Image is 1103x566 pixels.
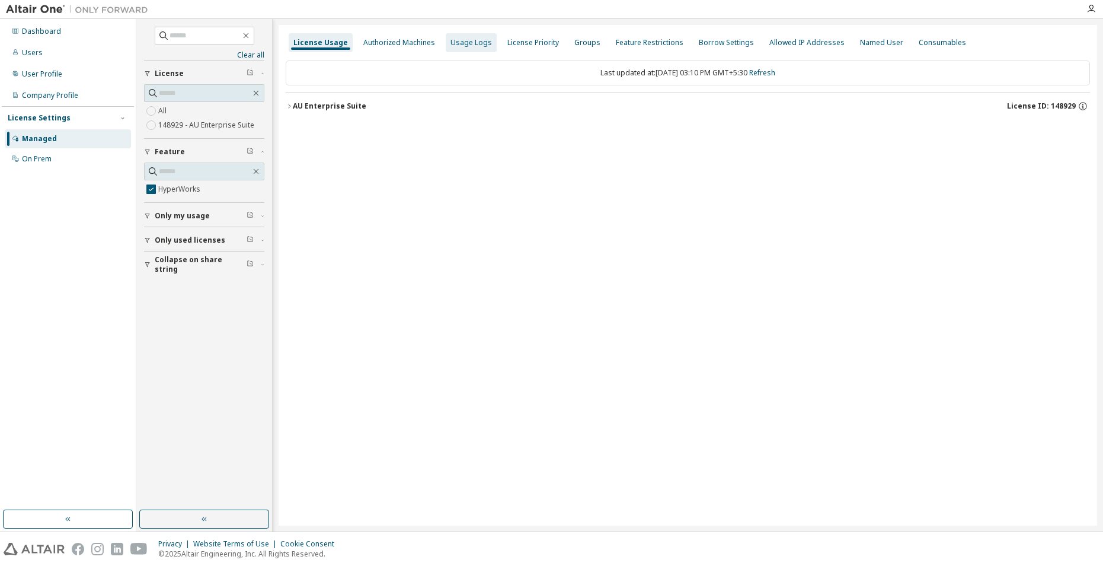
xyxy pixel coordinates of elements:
[22,69,62,79] div: User Profile
[111,543,123,555] img: linkedin.svg
[247,69,254,78] span: Clear filter
[860,38,903,47] div: Named User
[22,91,78,100] div: Company Profile
[155,255,247,274] span: Collapse on share string
[22,48,43,58] div: Users
[286,61,1090,85] div: Last updated at: [DATE] 03:10 PM GMT+5:30
[22,27,61,36] div: Dashboard
[450,38,492,47] div: Usage Logs
[247,260,254,269] span: Clear filter
[155,236,225,245] span: Only used licenses
[769,38,845,47] div: Allowed IP Addresses
[144,139,264,165] button: Feature
[193,539,280,549] div: Website Terms of Use
[247,211,254,221] span: Clear filter
[574,38,600,47] div: Groups
[158,118,257,132] label: 148929 - AU Enterprise Suite
[144,50,264,60] a: Clear all
[293,101,366,111] div: AU Enterprise Suite
[158,549,341,559] p: © 2025 Altair Engineering, Inc. All Rights Reserved.
[293,38,348,47] div: License Usage
[247,236,254,245] span: Clear filter
[247,147,254,157] span: Clear filter
[155,147,185,157] span: Feature
[699,38,754,47] div: Borrow Settings
[616,38,683,47] div: Feature Restrictions
[130,543,148,555] img: youtube.svg
[158,182,203,196] label: HyperWorks
[1007,101,1076,111] span: License ID: 148929
[4,543,65,555] img: altair_logo.svg
[919,38,966,47] div: Consumables
[22,154,52,164] div: On Prem
[144,203,264,229] button: Only my usage
[363,38,435,47] div: Authorized Machines
[144,61,264,87] button: License
[507,38,559,47] div: License Priority
[158,104,169,118] label: All
[6,4,154,15] img: Altair One
[8,113,71,123] div: License Settings
[280,539,341,549] div: Cookie Consent
[144,252,264,278] button: Collapse on share string
[144,227,264,253] button: Only used licenses
[22,134,57,144] div: Managed
[155,211,210,221] span: Only my usage
[72,543,84,555] img: facebook.svg
[91,543,104,555] img: instagram.svg
[158,539,193,549] div: Privacy
[749,68,775,78] a: Refresh
[155,69,184,78] span: License
[286,93,1090,119] button: AU Enterprise SuiteLicense ID: 148929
